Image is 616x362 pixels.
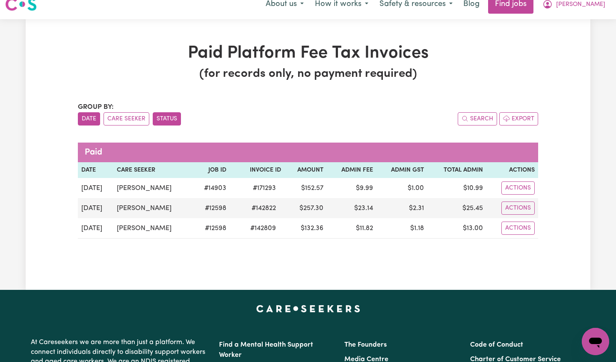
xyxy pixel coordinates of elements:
td: [DATE] [78,198,113,218]
td: $ 9.99 [327,178,376,198]
td: $ 23.14 [327,198,376,218]
span: # 142822 [246,203,281,213]
button: Search [458,112,497,126]
a: Code of Conduct [470,342,523,348]
td: [PERSON_NAME] [113,198,192,218]
a: Find a Mental Health Support Worker [219,342,313,359]
td: [DATE] [78,218,113,239]
button: sort invoices by date [78,112,100,126]
a: The Founders [344,342,387,348]
td: $ 132.36 [284,218,327,239]
iframe: Button to launch messaging window [582,328,609,355]
caption: Paid [78,143,538,162]
td: [DATE] [78,178,113,198]
button: sort invoices by care seeker [104,112,149,126]
th: Job ID [192,162,230,178]
td: $ 152.57 [284,178,327,198]
td: $ 25.45 [427,198,487,218]
td: # 14903 [192,178,230,198]
th: Date [78,162,113,178]
span: # 142809 [245,223,281,234]
button: Actions [501,181,535,195]
th: Invoice ID [230,162,284,178]
td: $ 1.00 [376,178,427,198]
th: Admin Fee [327,162,376,178]
td: $ 11.82 [327,218,376,239]
th: Admin GST [376,162,427,178]
span: Group by: [78,104,114,111]
th: Actions [486,162,538,178]
th: Care Seeker [113,162,192,178]
td: $ 257.30 [284,198,327,218]
button: sort invoices by paid status [153,112,181,126]
h1: Paid Platform Fee Tax Invoices [78,43,538,64]
h3: (for records only, no payment required) [78,67,538,82]
td: $ 13.00 [427,218,487,239]
td: # 12598 [192,198,230,218]
td: $ 2.31 [376,198,427,218]
td: [PERSON_NAME] [113,218,192,239]
button: Actions [501,222,535,235]
td: [PERSON_NAME] [113,178,192,198]
td: $ 10.99 [427,178,487,198]
td: $ 1.18 [376,218,427,239]
th: Amount [284,162,327,178]
button: Export [499,112,538,126]
a: Careseekers home page [256,305,360,312]
td: # 12598 [192,218,230,239]
span: # 171293 [248,183,281,193]
button: Actions [501,201,535,215]
th: Total Admin [427,162,487,178]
